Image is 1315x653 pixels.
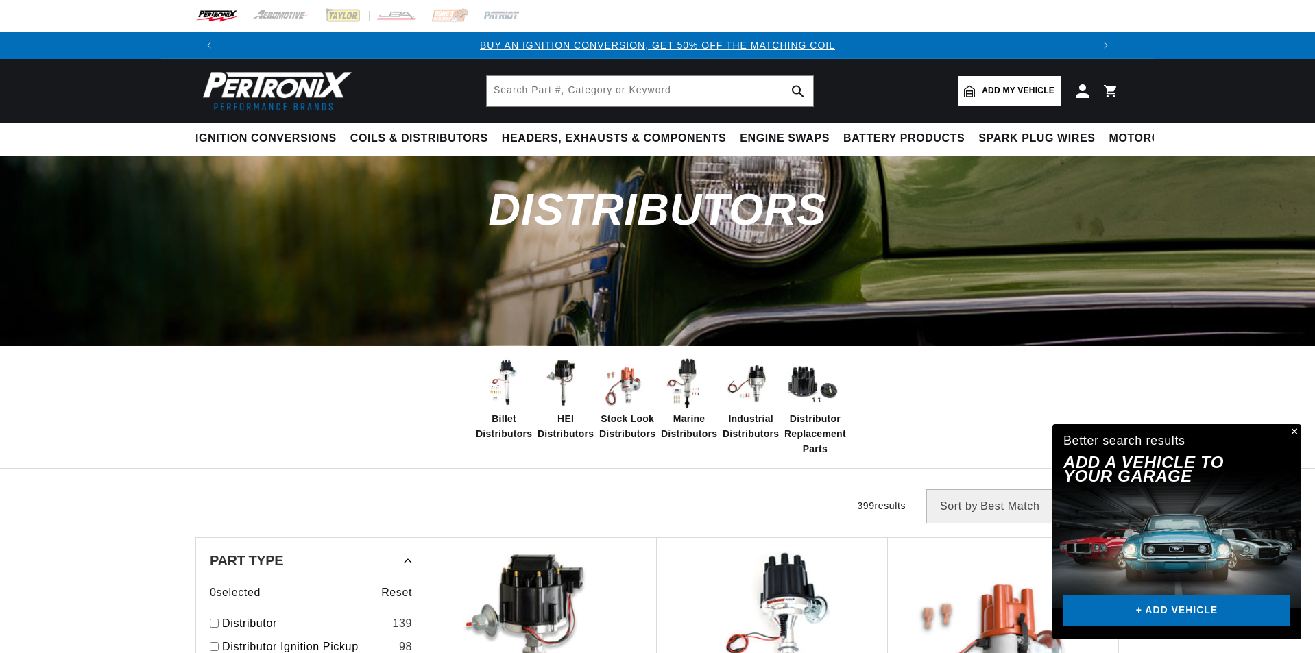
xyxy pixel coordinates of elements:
span: Part Type [210,554,283,567]
span: Motorcycle [1109,132,1191,146]
a: Distributor [222,615,387,632]
summary: Spark Plug Wires [972,123,1102,155]
a: BUY AN IGNITION CONVERSION, GET 50% OFF THE MATCHING COIL [480,40,835,51]
summary: Engine Swaps [733,123,836,155]
a: + ADD VEHICLE [1063,595,1290,626]
div: Better search results [1063,431,1185,451]
span: Marine Distributors [661,411,717,442]
a: Add my vehicle [958,76,1061,106]
a: Billet Distributors Billet Distributors [476,356,531,442]
div: Announcement [223,38,1092,53]
span: Headers, Exhausts & Components [502,132,726,146]
div: 139 [392,615,412,632]
span: Distributor Replacement Parts [784,411,846,457]
summary: Coils & Distributors [343,123,495,155]
button: Close [1285,424,1301,441]
button: Translation missing: en.sections.announcements.previous_announcement [195,32,223,59]
a: Marine Distributors Marine Distributors [661,356,716,442]
summary: Ignition Conversions [195,123,343,155]
summary: Headers, Exhausts & Components [495,123,733,155]
button: Translation missing: en.sections.announcements.next_announcement [1092,32,1120,59]
img: Marine Distributors [661,356,716,411]
span: Engine Swaps [740,132,830,146]
input: Search Part #, Category or Keyword [487,76,813,106]
a: Industrial Distributors Industrial Distributors [723,356,777,442]
a: Distributor Replacement Parts Distributor Replacement Parts [784,356,839,457]
img: Distributor Replacement Parts [784,356,839,411]
h2: Add A VEHICLE to your garage [1063,456,1256,484]
span: Reset [381,584,412,602]
button: search button [783,76,813,106]
span: Billet Distributors [476,411,532,442]
span: Coils & Distributors [350,132,488,146]
span: Ignition Conversions [195,132,337,146]
span: Industrial Distributors [723,411,779,442]
span: Add my vehicle [982,84,1054,97]
img: Billet Distributors [476,356,531,411]
summary: Motorcycle [1102,123,1198,155]
span: HEI Distributors [538,411,594,442]
span: 0 selected [210,584,261,602]
img: Stock Look Distributors [599,356,654,411]
span: Stock Look Distributors [599,411,655,442]
span: 399 results [857,500,906,511]
span: Spark Plug Wires [978,132,1095,146]
img: HEI Distributors [538,356,592,411]
select: Sort by [926,489,1106,523]
div: 1 of 3 [223,38,1092,53]
img: Pertronix [195,67,353,114]
summary: Battery Products [836,123,972,155]
a: HEI Distributors HEI Distributors [538,356,592,442]
span: Battery Products [843,132,965,146]
slideshow-component: Translation missing: en.sections.announcements.announcement_bar [161,32,1154,59]
img: Industrial Distributors [723,356,777,411]
span: Sort by [940,501,978,512]
span: Distributors [488,184,827,234]
a: Stock Look Distributors Stock Look Distributors [599,356,654,442]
